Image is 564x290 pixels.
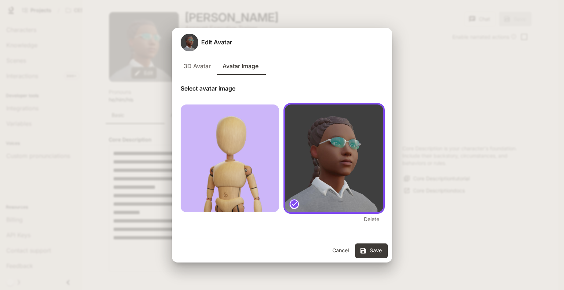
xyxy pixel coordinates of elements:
[181,104,279,212] img: upload image preview
[178,57,386,75] div: avatar type
[360,212,383,227] button: Delete
[355,243,388,258] button: Save
[329,243,352,258] button: Cancel
[201,38,232,46] h5: Edit Avatar
[181,84,235,93] p: Select avatar image
[285,104,383,212] img: upload image preview
[181,34,198,51] button: Open character avatar dialog
[217,57,264,75] button: Avatar Image
[178,57,217,75] button: 3D Avatar
[181,34,198,51] div: Avatar image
